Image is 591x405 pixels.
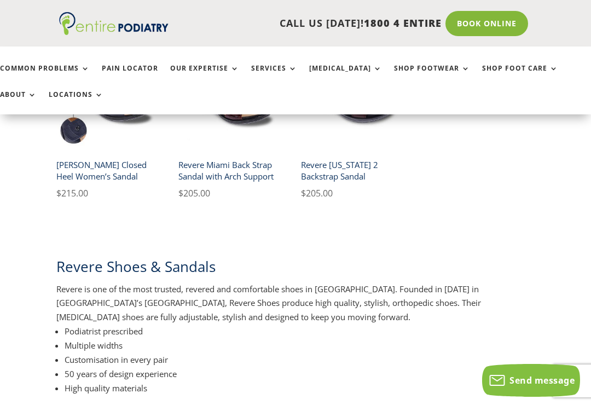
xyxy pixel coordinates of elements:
[56,46,161,201] a: Geneva Womens Sandal in Navy Colour[PERSON_NAME] Closed Heel Women’s Sandal $215.00
[65,324,529,338] li: Podiatrist prescribed
[56,155,161,186] h2: [PERSON_NAME] Closed Heel Women’s Sandal
[301,187,306,199] span: $
[59,12,169,35] img: logo (1)
[301,46,405,201] a: Revere Montana 2 Whiskey Sandal MensRevere [US_STATE] 2 Backstrap Sandal $205.00
[445,11,528,36] a: Book Online
[178,46,283,201] a: Revere Miami Red Croc Women's Adjustable SandalRevere Miami Back Strap Sandal with Arch Support $...
[301,187,333,199] bdi: 205.00
[49,91,103,114] a: Locations
[56,187,88,199] bdi: 215.00
[364,16,442,30] span: 1800 4 ENTIRE
[170,65,239,88] a: Our Expertise
[102,65,158,88] a: Pain Locator
[178,187,210,199] bdi: 205.00
[56,282,529,325] div: Revere is one of the most trusted, revered and comfortable shoes in [GEOGRAPHIC_DATA]. Founded in...
[251,65,297,88] a: Services
[65,367,529,381] li: 50 years of design experience
[169,16,442,31] p: CALL US [DATE]!
[482,65,558,88] a: Shop Foot Care
[482,364,580,397] button: Send message
[301,155,405,186] h2: Revere [US_STATE] 2 Backstrap Sandal
[394,65,470,88] a: Shop Footwear
[56,187,61,199] span: $
[65,338,529,352] li: Multiple widths
[309,65,382,88] a: [MEDICAL_DATA]
[178,155,283,186] h2: Revere Miami Back Strap Sandal with Arch Support
[59,26,169,37] a: Entire Podiatry
[509,374,575,386] span: Send message
[178,187,183,199] span: $
[65,381,529,395] li: High quality materials
[65,352,529,367] li: Customisation in every pair
[56,257,529,282] h2: Revere Shoes & Sandals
